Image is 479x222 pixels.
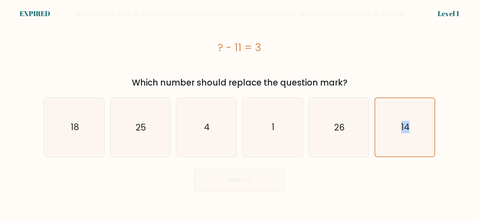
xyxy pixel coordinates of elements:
text: 1 [272,121,275,133]
div: EXPIRED [20,8,50,19]
text: 4 [204,121,210,133]
div: Which number should replace the question mark? [48,76,431,89]
div: ? - 11 = 3 [44,40,435,55]
text: 26 [334,121,345,133]
div: Level 1 [438,8,459,19]
text: 25 [136,121,146,133]
text: 18 [70,121,79,133]
text: 14 [401,121,410,133]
